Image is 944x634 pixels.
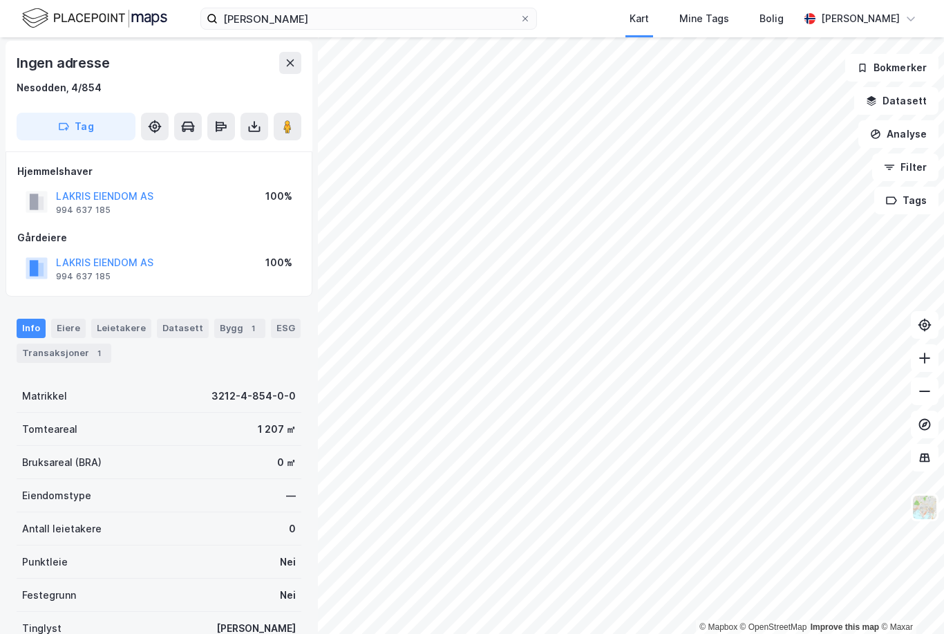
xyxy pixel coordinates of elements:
div: Nesodden, 4/854 [17,80,102,96]
img: Z [912,494,938,521]
button: Datasett [854,87,938,115]
div: Nei [280,587,296,604]
div: Eiendomstype [22,487,91,504]
div: Mine Tags [679,10,729,27]
div: Kontrollprogram for chat [875,568,944,634]
div: Bruksareal (BRA) [22,454,102,471]
div: Ingen adresse [17,52,112,74]
input: Søk på adresse, matrikkel, gårdeiere, leietakere eller personer [218,8,520,29]
div: 0 [289,521,296,537]
div: 1 207 ㎡ [258,421,296,438]
div: 994 637 185 [56,205,111,216]
div: 0 ㎡ [277,454,296,471]
button: Tags [874,187,938,214]
div: Datasett [157,319,209,338]
div: [PERSON_NAME] [821,10,900,27]
div: ESG [271,319,301,338]
div: Tomteareal [22,421,77,438]
div: Punktleie [22,554,68,570]
a: OpenStreetMap [740,622,807,632]
button: Filter [872,153,938,181]
div: Festegrunn [22,587,76,604]
div: 100% [265,254,292,271]
img: logo.f888ab2527a4732fd821a326f86c7f29.svg [22,6,167,30]
button: Bokmerker [845,54,938,82]
div: Info [17,319,46,338]
iframe: Chat Widget [875,568,944,634]
div: Matrikkel [22,388,67,404]
div: Antall leietakere [22,521,102,537]
div: 100% [265,188,292,205]
a: Mapbox [699,622,737,632]
div: Hjemmelshaver [17,163,301,180]
div: Transaksjoner [17,344,111,363]
a: Improve this map [811,622,879,632]
div: Kart [630,10,649,27]
div: Gårdeiere [17,230,301,246]
div: Bolig [759,10,784,27]
div: Nei [280,554,296,570]
button: Analyse [858,120,938,148]
div: 1 [246,321,260,335]
div: Bygg [214,319,265,338]
div: Leietakere [91,319,151,338]
div: Eiere [51,319,86,338]
button: Tag [17,113,135,140]
div: 994 637 185 [56,271,111,282]
div: 1 [92,346,106,360]
div: 3212-4-854-0-0 [211,388,296,404]
div: — [286,487,296,504]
